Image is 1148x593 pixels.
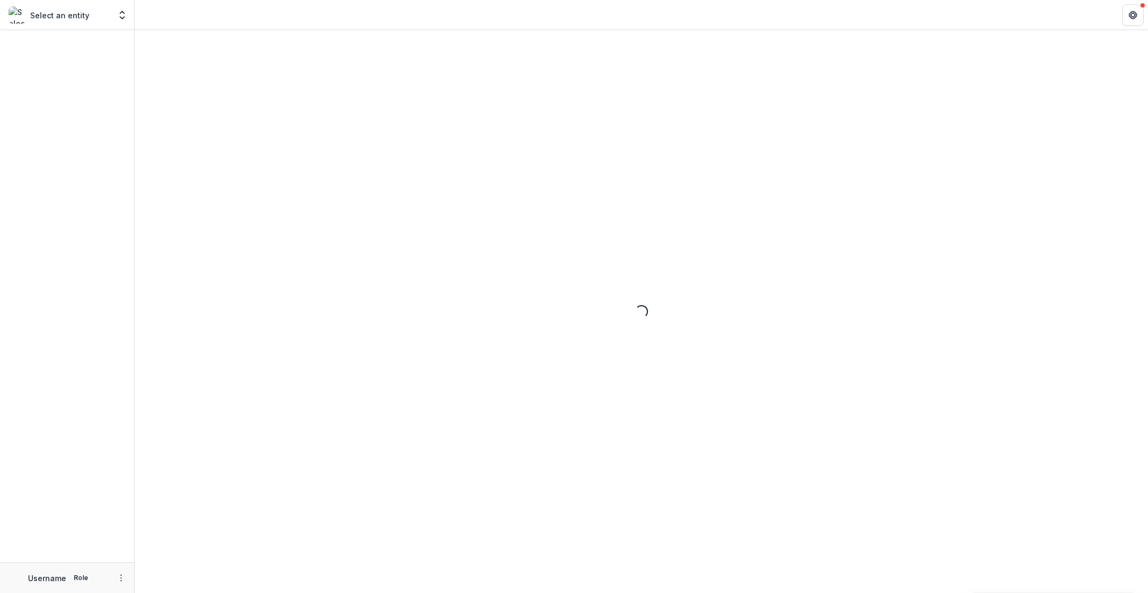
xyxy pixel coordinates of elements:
[71,573,91,583] p: Role
[115,571,128,584] button: More
[28,573,66,584] p: Username
[30,10,89,21] p: Select an entity
[9,6,26,24] img: Select an entity
[115,4,130,26] button: Open entity switcher
[1122,4,1144,26] button: Get Help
